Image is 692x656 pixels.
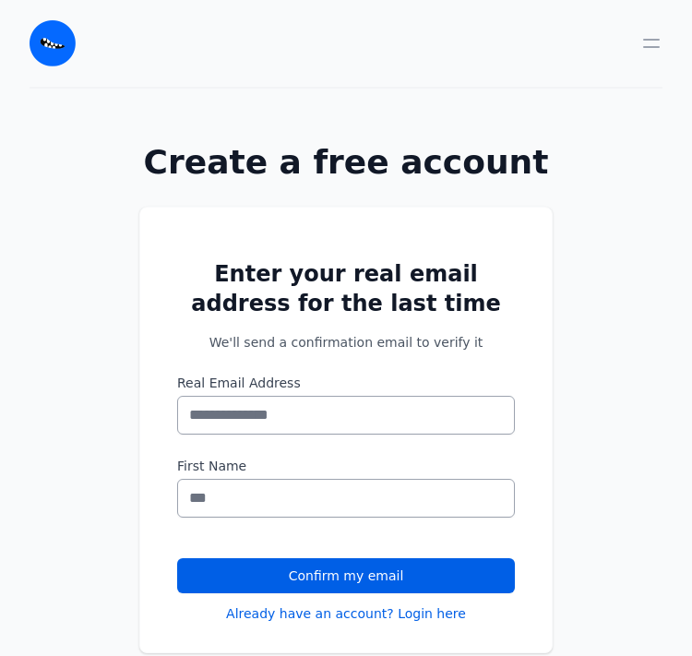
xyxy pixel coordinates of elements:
[30,20,76,66] img: Email Monster
[177,333,515,352] p: We'll send a confirmation email to verify it
[177,558,515,593] button: Confirm my email
[177,457,515,475] label: First Name
[80,148,612,177] h1: Create a free account
[226,604,466,623] a: Already have an account? Login here
[177,259,515,318] h2: Enter your real email address for the last time
[177,374,515,392] label: Real Email Address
